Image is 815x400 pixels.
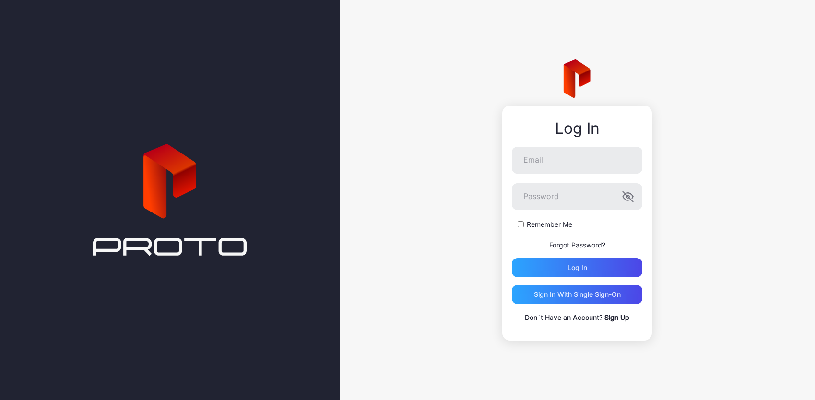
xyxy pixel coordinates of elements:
div: Log In [512,120,642,137]
input: Email [512,147,642,174]
input: Password [512,183,642,210]
div: Sign in With Single Sign-On [534,291,621,298]
button: Log in [512,258,642,277]
div: Log in [567,264,587,271]
label: Remember Me [527,220,572,229]
a: Forgot Password? [549,241,605,249]
a: Sign Up [604,313,629,321]
button: Password [622,191,634,202]
button: Sign in With Single Sign-On [512,285,642,304]
p: Don`t Have an Account? [512,312,642,323]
